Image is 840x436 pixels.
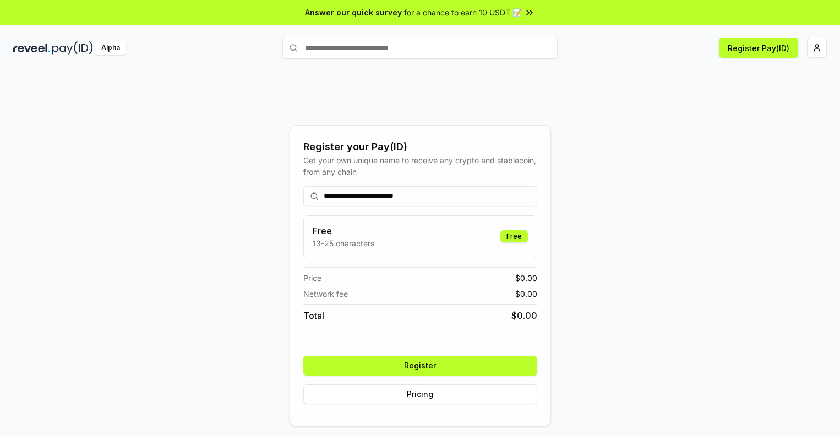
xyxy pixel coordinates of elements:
[404,7,522,18] span: for a chance to earn 10 USDT 📝
[303,272,321,284] span: Price
[511,309,537,322] span: $ 0.00
[515,272,537,284] span: $ 0.00
[52,41,93,55] img: pay_id
[303,356,537,376] button: Register
[515,288,537,300] span: $ 0.00
[719,38,798,58] button: Register Pay(ID)
[303,139,537,154] div: Register your Pay(ID)
[13,41,50,55] img: reveel_dark
[305,7,402,18] span: Answer our quick survey
[500,230,528,242] div: Free
[313,238,374,249] p: 13-25 characters
[303,154,537,178] div: Get your own unique name to receive any crypto and stablecoin, from any chain
[95,41,126,55] div: Alpha
[303,309,324,322] span: Total
[303,384,537,404] button: Pricing
[303,288,348,300] span: Network fee
[313,224,374,238] h3: Free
